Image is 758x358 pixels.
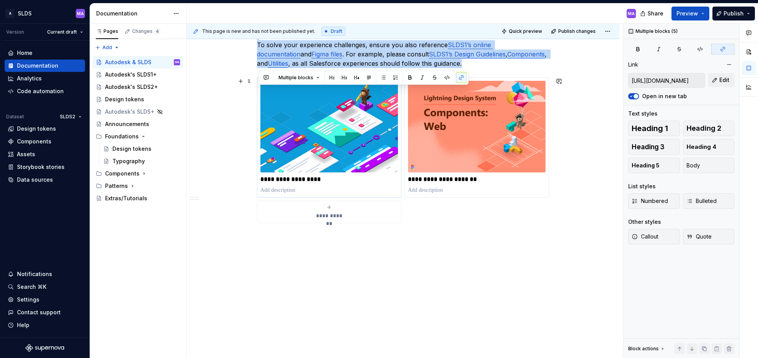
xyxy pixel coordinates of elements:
[93,118,183,130] a: Announcements
[5,293,85,306] a: Settings
[17,62,58,70] div: Documentation
[687,124,721,132] span: Heading 2
[102,44,112,51] span: Add
[60,114,75,120] span: SLDS2
[5,9,15,18] div: A
[5,47,85,59] a: Home
[5,174,85,186] a: Data sources
[105,120,149,128] div: Announcements
[628,121,680,136] button: Heading 1
[632,124,668,132] span: Heading 1
[17,75,42,82] div: Analytics
[18,10,32,17] div: SLDS
[683,158,735,173] button: Body
[93,180,183,192] div: Patterns
[628,218,661,226] div: Other styles
[105,71,157,78] div: Autodesk's SLDS1+
[331,28,342,34] span: Draft
[93,93,183,106] a: Design tokens
[93,68,183,81] a: Autodesk's SLDS1+
[636,7,668,20] button: Share
[5,123,85,135] a: Design tokens
[628,343,666,354] div: Block actions
[558,28,596,34] span: Publish changes
[632,162,659,169] span: Heading 5
[5,72,85,85] a: Analytics
[628,158,680,173] button: Heading 5
[17,309,61,316] div: Contact support
[632,197,668,205] span: Numbered
[17,163,65,171] div: Storybook stories
[708,73,734,87] button: Edit
[96,10,169,17] div: Documentation
[105,95,144,103] div: Design tokens
[100,143,183,155] a: Design tokens
[311,50,342,58] a: Figma files
[5,148,85,160] a: Assets
[93,56,183,205] div: Page tree
[202,28,315,34] span: This page is new and has not been published yet.
[719,76,729,84] span: Edit
[509,28,542,34] span: Quick preview
[5,306,85,319] button: Contact support
[105,108,155,116] div: Autodesk's SLDS+
[676,10,698,17] span: Preview
[5,85,85,97] a: Code automation
[112,145,151,153] div: Design tokens
[671,7,709,20] button: Preview
[93,42,122,53] button: Add
[17,296,39,303] div: Settings
[132,28,160,34] div: Changes
[549,26,599,37] button: Publish changes
[628,229,680,244] button: Callout
[683,229,735,244] button: Quote
[5,268,85,280] button: Notifications
[105,83,158,91] div: Autodesk's SLDS2+
[105,58,151,66] div: Autodesk & SLDS
[5,319,85,331] button: Help
[683,121,735,136] button: Heading 2
[17,125,56,133] div: Design tokens
[47,29,77,35] span: Current draft
[93,81,183,93] a: Autodesk's SLDS2+
[112,157,145,165] div: Typography
[6,29,24,35] div: Version
[408,81,546,172] img: a66e598d-300f-4971-bdd3-b0a414b463b6.png
[96,28,118,34] div: Pages
[687,233,712,240] span: Quote
[628,139,680,155] button: Heading 3
[648,10,663,17] span: Share
[105,194,147,202] div: Extras/Tutorials
[17,49,32,57] div: Home
[687,162,700,169] span: Body
[93,167,183,180] div: Components
[77,10,84,17] div: MA
[5,281,85,293] button: Search ⌘K
[5,135,85,148] a: Components
[628,61,638,68] div: Link
[5,161,85,173] a: Storybook stories
[628,110,658,118] div: Text styles
[507,50,545,58] a: Components
[5,60,85,72] a: Documentation
[175,58,179,66] div: MA
[268,60,288,67] a: Utilities
[724,10,744,17] span: Publish
[17,176,53,184] div: Data sources
[93,130,183,143] div: Foundations
[105,133,139,140] div: Foundations
[499,26,546,37] button: Quick preview
[17,138,51,145] div: Components
[154,28,160,34] span: 4
[17,283,46,291] div: Search ⌘K
[632,143,665,151] span: Heading 3
[687,197,717,205] span: Bulleted
[628,182,656,190] div: List styles
[683,139,735,155] button: Heading 4
[17,270,52,278] div: Notifications
[105,170,139,177] div: Components
[93,56,183,68] a: Autodesk & SLDSMA
[56,111,85,122] button: SLDS2
[25,344,64,352] svg: Supernova Logo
